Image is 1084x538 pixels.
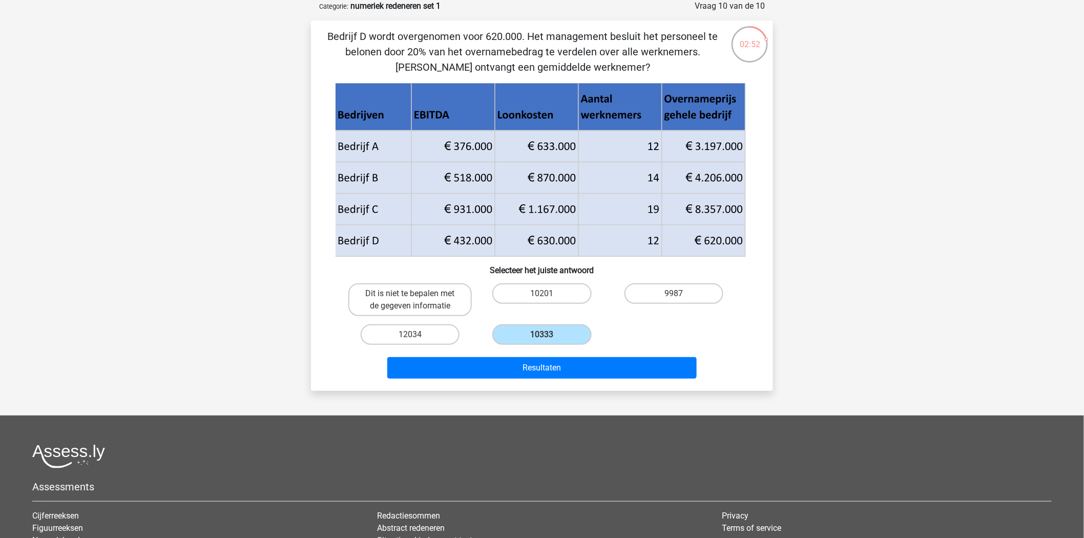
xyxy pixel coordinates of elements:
[377,523,445,533] a: Abstract redeneren
[348,283,472,316] label: Dit is niet te bepalen met de gegeven informatie
[327,257,757,275] h6: Selecteer het juiste antwoord
[377,511,440,521] a: Redactiesommen
[731,25,769,51] div: 02:52
[624,283,723,304] label: 9987
[32,481,1052,493] h5: Assessments
[327,29,718,75] p: Bedrijf D wordt overgenomen voor 620.000. Het management besluit het personeel te belonen door 20...
[722,523,782,533] a: Terms of service
[361,324,460,345] label: 12034
[32,444,105,468] img: Assessly logo
[722,511,749,521] a: Privacy
[492,283,591,304] label: 10201
[319,3,348,10] small: Categorie:
[387,357,697,379] button: Resultaten
[32,523,83,533] a: Figuurreeksen
[492,324,591,345] label: 10333
[32,511,79,521] a: Cijferreeksen
[350,1,441,11] strong: numeriek redeneren set 1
